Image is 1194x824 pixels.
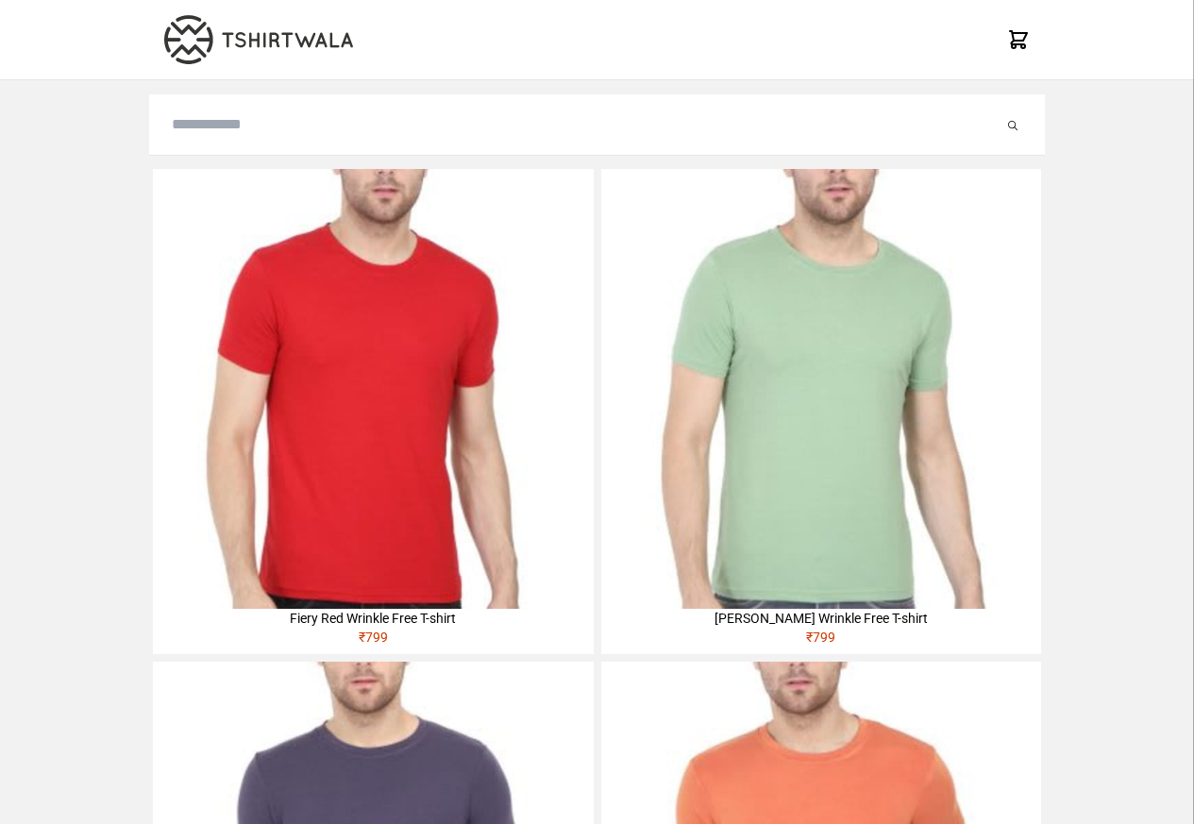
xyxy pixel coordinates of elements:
[601,169,1041,609] img: 4M6A2211-320x320.jpg
[153,169,593,609] img: 4M6A2225-320x320.jpg
[153,609,593,628] div: Fiery Red Wrinkle Free T-shirt
[153,628,593,654] div: ₹ 799
[601,169,1041,654] a: [PERSON_NAME] Wrinkle Free T-shirt₹799
[601,609,1041,628] div: [PERSON_NAME] Wrinkle Free T-shirt
[164,15,353,64] img: TW-LOGO-400-104.png
[1003,113,1022,136] button: Submit your search query.
[601,628,1041,654] div: ₹ 799
[153,169,593,654] a: Fiery Red Wrinkle Free T-shirt₹799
